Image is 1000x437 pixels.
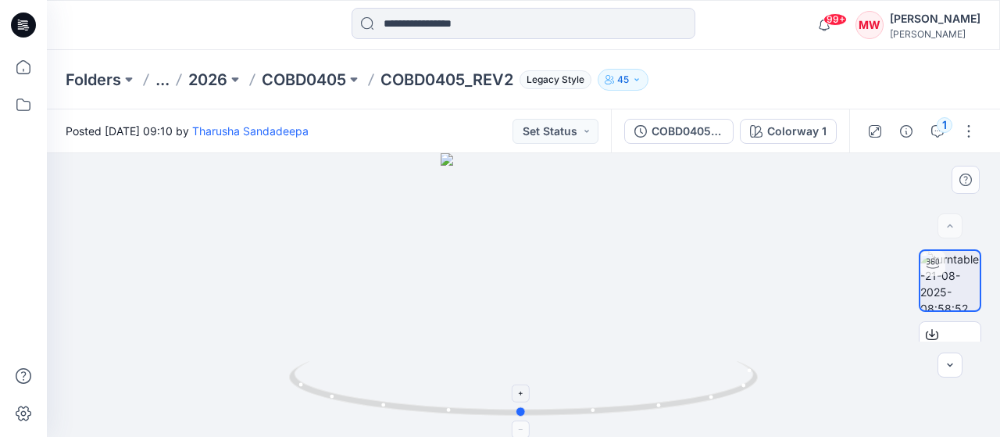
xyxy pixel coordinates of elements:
[890,28,980,40] div: [PERSON_NAME]
[66,69,121,91] a: Folders
[380,69,513,91] p: COBD0405_REV2
[935,338,966,367] span: BW
[155,69,170,91] button: ...
[192,124,309,138] a: Tharusha Sandadeepa
[890,9,980,28] div: [PERSON_NAME]
[617,71,629,88] p: 45
[66,123,309,139] span: Posted [DATE] 09:10 by
[188,69,227,91] a: 2026
[513,69,591,91] button: Legacy Style
[894,119,919,144] button: Details
[920,251,980,310] img: turntable-21-08-2025-08:58:52
[598,69,648,91] button: 45
[624,119,734,144] button: COBD0405_REV2
[740,119,837,144] button: Colorway 1
[767,123,827,140] div: Colorway 1
[925,119,950,144] button: 1
[937,117,952,133] div: 1
[520,70,591,89] span: Legacy Style
[823,13,847,26] span: 99+
[652,123,723,140] div: COBD0405_REV2
[262,69,346,91] a: COBD0405
[855,11,884,39] div: MW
